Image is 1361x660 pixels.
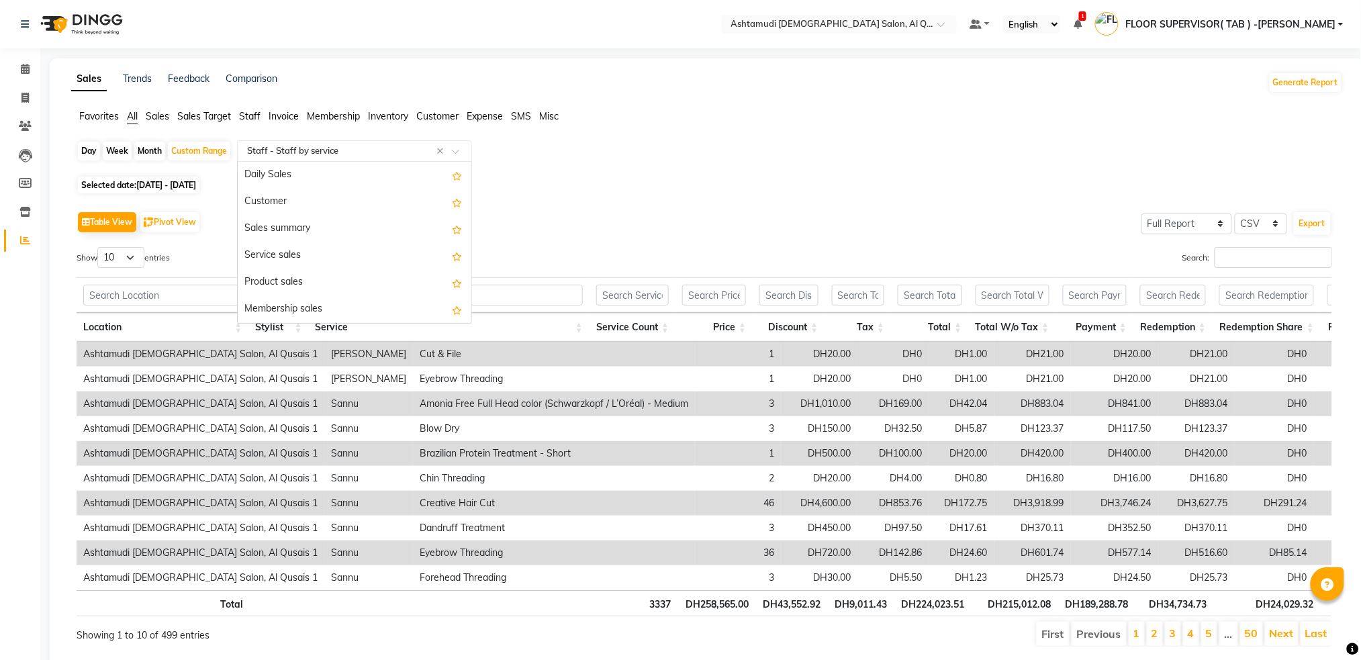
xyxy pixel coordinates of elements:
[891,313,968,342] th: Total: activate to sort column ascending
[77,367,324,391] td: Ashtamudi [DEMOGRAPHIC_DATA] Salon, Al Qusais 1
[77,540,324,565] td: Ashtamudi [DEMOGRAPHIC_DATA] Salon, Al Qusais 1
[1063,285,1127,305] input: Search Payment
[237,161,472,324] ng-dropdown-panel: Options list
[898,285,961,305] input: Search Total
[452,194,462,210] span: Add this report to Favorites List
[781,540,857,565] td: DH720.00
[324,391,413,416] td: Sannu
[894,590,972,616] th: DH224,023.51
[994,367,1071,391] td: DH21.00
[994,391,1071,416] td: DH883.04
[78,212,136,232] button: Table View
[857,565,929,590] td: DH5.50
[1170,626,1176,640] a: 3
[1213,313,1321,342] th: Redemption Share: activate to sort column ascending
[511,110,531,122] span: SMS
[413,342,695,367] td: Cut & File
[755,590,827,616] th: DH43,552.92
[1071,441,1158,466] td: DH400.00
[77,516,324,540] td: Ashtamudi [DEMOGRAPHIC_DATA] Salon, Al Qusais 1
[71,67,107,91] a: Sales
[677,590,755,616] th: DH258,565.00
[994,540,1071,565] td: DH601.74
[1270,73,1342,92] button: Generate Report
[83,285,242,305] input: Search Location
[97,247,144,268] select: Showentries
[1056,313,1134,342] th: Payment: activate to sort column ascending
[759,285,818,305] input: Search Discount
[1215,247,1332,268] input: Search:
[226,73,277,85] a: Comparison
[1206,626,1213,640] a: 5
[79,110,119,122] span: Favorites
[1235,540,1314,565] td: DH85.14
[857,540,929,565] td: DH142.86
[781,441,857,466] td: DH500.00
[857,491,929,516] td: DH853.76
[539,110,559,122] span: Misc
[1158,516,1235,540] td: DH370.11
[781,416,857,441] td: DH150.00
[413,391,695,416] td: Amonia Free Full Head color (Schwarzkopf / L’Oréal) - Medium
[1158,491,1235,516] td: DH3,627.75
[857,391,929,416] td: DH169.00
[452,275,462,291] span: Add this report to Favorites List
[969,313,1056,342] th: Total W/o Tax: activate to sort column ascending
[1219,285,1314,305] input: Search Redemption Share
[1158,565,1235,590] td: DH25.73
[976,285,1049,305] input: Search Total W/o Tax
[592,590,677,616] th: 3337
[994,491,1071,516] td: DH3,918.99
[857,516,929,540] td: DH97.50
[1071,466,1158,491] td: DH16.00
[452,301,462,318] span: Add this report to Favorites List
[929,540,994,565] td: DH24.60
[103,142,132,160] div: Week
[324,565,413,590] td: Sannu
[77,441,324,466] td: Ashtamudi [DEMOGRAPHIC_DATA] Salon, Al Qusais 1
[413,441,695,466] td: Brazilian Protein Treatment - Short
[827,590,894,616] th: DH9,011.43
[929,441,994,466] td: DH20.00
[1158,391,1235,416] td: DH883.04
[77,313,249,342] th: Location: activate to sort column ascending
[994,516,1071,540] td: DH370.11
[1074,18,1082,30] a: 1
[695,491,781,516] td: 46
[77,491,324,516] td: Ashtamudi [DEMOGRAPHIC_DATA] Salon, Al Qusais 1
[177,110,231,122] span: Sales Target
[825,313,892,342] th: Tax: activate to sort column ascending
[467,110,503,122] span: Expense
[675,313,753,342] th: Price: activate to sort column ascending
[596,285,669,305] input: Search Service Count
[168,73,209,85] a: Feedback
[1071,391,1158,416] td: DH841.00
[238,269,471,296] div: Product sales
[929,391,994,416] td: DH42.04
[1235,466,1314,491] td: DH0
[1235,416,1314,441] td: DH0
[994,565,1071,590] td: DH25.73
[753,313,825,342] th: Discount: activate to sort column ascending
[1158,416,1235,441] td: DH123.37
[1235,367,1314,391] td: DH0
[1158,466,1235,491] td: DH16.80
[1235,391,1314,416] td: DH0
[994,441,1071,466] td: DH420.00
[929,466,994,491] td: DH0.80
[452,221,462,237] span: Add this report to Favorites List
[309,313,590,342] th: Service: activate to sort column ascending
[1140,285,1206,305] input: Search Redemption
[781,491,857,516] td: DH4,600.00
[77,391,324,416] td: Ashtamudi [DEMOGRAPHIC_DATA] Salon, Al Qusais 1
[1235,565,1314,590] td: DH0
[781,516,857,540] td: DH450.00
[324,416,413,441] td: Sannu
[78,177,199,193] span: Selected date:
[1071,540,1158,565] td: DH577.14
[144,218,154,228] img: pivot.png
[1235,441,1314,466] td: DH0
[77,466,324,491] td: Ashtamudi [DEMOGRAPHIC_DATA] Salon, Al Qusais 1
[1235,491,1314,516] td: DH291.24
[413,367,695,391] td: Eyebrow Threading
